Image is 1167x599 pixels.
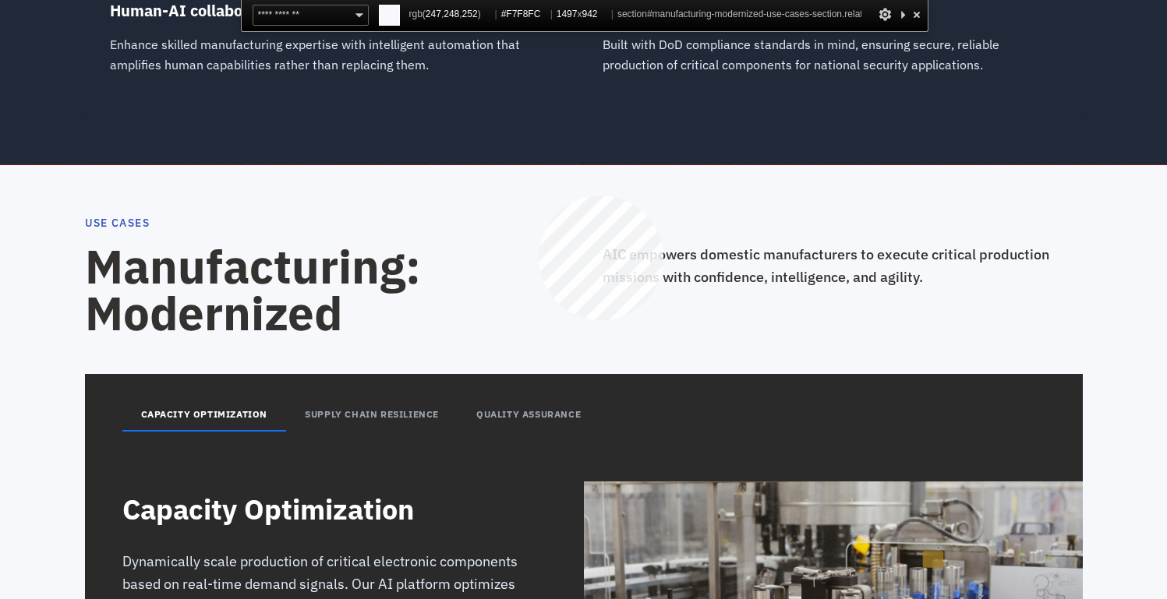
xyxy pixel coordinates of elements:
span: x [557,5,607,24]
span: rgb( , , ) [409,5,491,24]
span: 252 [462,9,478,19]
span: | [611,9,614,19]
span: 247 [426,9,441,19]
div: Options [878,5,893,24]
button: QUALITY ASSURANCE [458,399,599,432]
span: 942 [582,9,597,19]
div: USE CASES [85,215,1083,231]
button: SUPPLY CHAIN RESILIENCE [286,399,458,432]
span: 1497 [557,9,578,19]
span: section [617,5,925,24]
div: Collapse This Panel [896,5,909,24]
button: CAPACITY OPTIMIZATION [122,399,287,432]
span: #manufacturing-modernized-use-cases-section.relative.w-full.py-16 [647,9,925,19]
span: | [495,9,497,19]
h2: Manufacturing: Modernized [85,243,565,336]
p: Enhance skilled manufacturing expertise with intelligent automation that amplifies human capabili... [110,34,565,115]
h3: Capacity Optimization [122,494,546,525]
span: | [550,9,553,19]
span: 248 [444,9,459,19]
p: AIC empowers domestic manufacturers to execute critical production missions with confidence, inte... [603,243,1083,289]
p: Built with DoD compliance standards in mind, ensuring secure, reliable production of critical com... [603,34,1058,75]
div: Close and Stop Picking [909,5,925,24]
span: #F7F8FC [501,5,546,24]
